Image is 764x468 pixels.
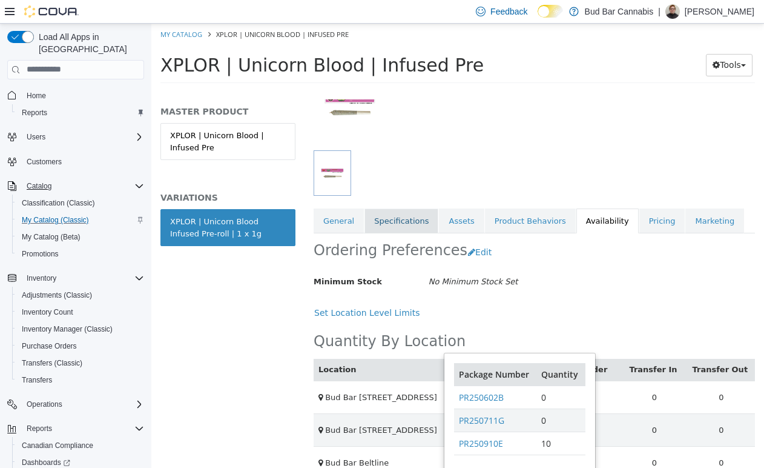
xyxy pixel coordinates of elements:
h2: Quantity By Location [162,309,314,327]
span: Minimum Stock [162,253,231,262]
span: Adjustments (Classic) [22,290,92,300]
span: Reports [27,424,52,433]
button: Location [167,340,207,352]
a: Assets [288,185,332,210]
button: Users [22,130,50,144]
a: Pricing [488,185,534,210]
span: Customers [27,157,62,167]
button: My Catalog (Classic) [12,212,149,229]
button: Classification (Classic) [12,195,149,212]
span: Dashboards [22,458,70,467]
a: Customers [22,155,67,169]
button: Catalog [2,178,149,195]
button: Adjustments (Classic) [12,287,149,304]
span: Bud Bar [STREET_ADDRESS] [174,402,286,411]
a: Transfer Out [541,341,599,350]
button: Operations [2,396,149,413]
a: Marketing [534,185,593,210]
span: My Catalog (Classic) [17,213,144,227]
a: Reports [17,105,52,120]
button: Edit [316,218,347,240]
span: Promotions [22,249,59,259]
button: Tools [555,30,601,53]
span: Purchase Orders [22,341,77,351]
span: My Catalog (Beta) [22,232,81,242]
h2: Ordering Preferences [162,218,316,236]
a: PR250711G [308,391,353,403]
a: My Catalog [9,6,51,15]
a: Promotions [17,247,64,261]
button: My Catalog (Beta) [12,229,149,246]
button: Home [2,87,149,104]
button: Operations [22,397,67,412]
span: Operations [22,397,144,412]
button: Transfers (Classic) [12,355,149,372]
a: Transfer In [478,341,528,350]
a: My Catalog (Beta) [17,230,85,244]
a: XPLOR | Unicorn Blood | Infused Pre [9,99,144,136]
a: Inventory Manager (Classic) [17,322,117,336]
span: My Catalog (Classic) [22,215,89,225]
div: Matthew J [665,4,680,19]
span: Promotions [17,247,144,261]
p: [PERSON_NAME] [685,4,754,19]
a: Specifications [213,185,287,210]
button: Purchase Orders [12,338,149,355]
span: XPLOR | Unicorn Blood | Infused Pre [65,6,197,15]
span: Home [22,88,144,103]
a: Product Behaviors [334,185,424,210]
button: Catalog [22,179,56,193]
span: Transfers [22,375,52,385]
img: 150 [162,36,235,127]
span: Bud Bar Beltline [174,435,237,444]
i: No Minimum Stock Set [277,253,367,262]
a: PR250910E [308,414,352,426]
span: Inventory Manager (Classic) [22,324,113,334]
a: PR250602B [308,368,352,379]
td: 10 [385,408,434,431]
span: XPLOR | Unicorn Blood | Infused Pre [9,31,332,52]
span: Classification (Classic) [17,196,144,210]
span: Catalog [22,179,144,193]
button: Reports [2,420,149,437]
span: Customers [22,154,144,169]
span: Reports [22,108,47,118]
span: Inventory Manager (Classic) [17,322,144,336]
td: 0 [536,357,604,390]
a: My Catalog (Classic) [17,213,94,227]
span: Canadian Compliance [17,438,144,453]
button: Canadian Compliance [12,437,149,454]
span: Inventory [22,271,144,286]
a: Home [22,89,51,103]
a: Adjustments (Classic) [17,288,97,303]
img: Cova [24,5,79,18]
span: Reports [22,421,144,436]
a: Availability [425,185,487,210]
td: 0 [470,423,536,455]
td: 0 [536,390,604,423]
span: Bud Bar [STREET_ADDRESS] [174,369,286,378]
button: Reports [22,421,57,436]
span: Load All Apps in [GEOGRAPHIC_DATA] [34,31,144,55]
button: Reports [12,104,149,121]
span: Classification (Classic) [22,198,95,208]
div: XPLOR | Unicorn Blood Infused Pre-roll | 1 x 1g [19,192,134,216]
a: General [162,185,212,210]
span: My Catalog (Beta) [17,230,144,244]
td: 0 [536,423,604,455]
span: Home [27,91,46,101]
button: Set Location Level Limits [162,278,275,301]
span: Transfers (Classic) [22,358,82,368]
a: Inventory Count [17,305,78,319]
span: Transfers (Classic) [17,356,144,370]
a: Transfers (Classic) [17,356,87,370]
button: Inventory Count [12,304,149,321]
a: Purchase Orders [17,339,82,353]
span: Reports [17,105,144,120]
button: Customers [2,153,149,170]
a: Transfers [17,373,57,387]
span: Purchase Orders [17,339,144,353]
button: Inventory [22,271,61,286]
h5: VARIATIONS [9,169,144,179]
